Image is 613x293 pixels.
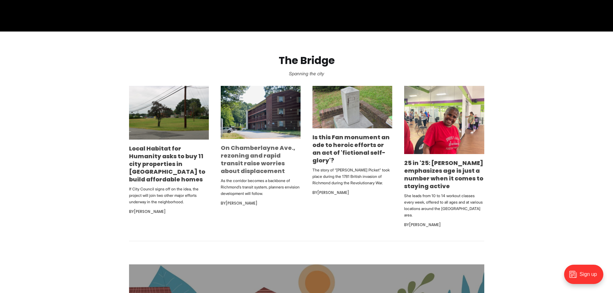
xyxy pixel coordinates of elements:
a: [PERSON_NAME] [317,190,349,195]
p: As the corridor becomes a backbone of Richmond’s transit system, planners envision development wi... [221,178,301,197]
h2: The Bridge [10,55,603,67]
iframe: portal-trigger [559,261,613,293]
div: By [312,189,392,197]
a: [PERSON_NAME] [409,222,441,227]
img: On Chamberlayne Ave., rezoning and rapid transit raise worries about displacement [221,86,301,139]
a: 25 in '25: [PERSON_NAME] emphasizes age is just a number when it comes to staying active [404,159,483,190]
p: Spanning the city [10,69,603,78]
div: By [221,199,301,207]
p: If City Council signs off on the idea, the project will join two other major efforts underway in ... [129,186,209,205]
img: 25 in '25: Debra Sims Fleisher emphasizes age is just a number when it comes to staying active [404,86,484,154]
p: The story of “[PERSON_NAME] Picket” took place during the 1781 British invasion of Richmond durin... [312,167,392,186]
img: Local Habitat for Humanity asks to buy 11 city properties in Northside to build affordable homes [129,86,209,140]
div: By [404,221,484,229]
a: On Chamberlayne Ave., rezoning and rapid transit raise worries about displacement [221,144,295,175]
a: [PERSON_NAME] [134,209,166,214]
a: Is this Fan monument an ode to heroic efforts or an act of 'fictional self-glory'? [312,133,390,164]
p: She leads from 10 to 14 workout classes every week, offered to all ages and at various locations ... [404,193,484,218]
a: Local Habitat for Humanity asks to buy 11 city properties in [GEOGRAPHIC_DATA] to build affordabl... [129,144,205,183]
a: [PERSON_NAME] [226,200,257,206]
div: By [129,208,209,215]
img: Is this Fan monument an ode to heroic efforts or an act of 'fictional self-glory'? [312,86,392,128]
